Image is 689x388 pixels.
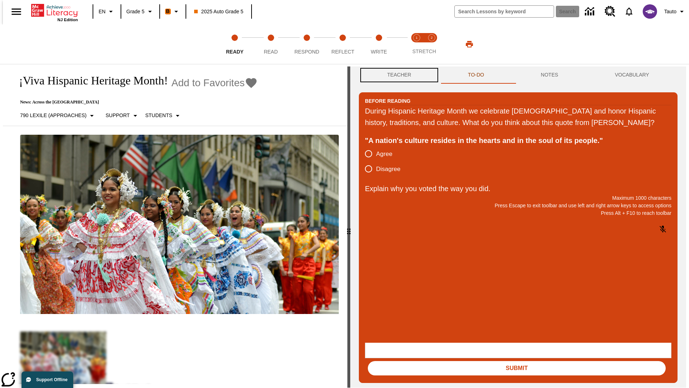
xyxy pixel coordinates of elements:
[620,2,638,21] a: Notifications
[365,194,671,202] p: Maximum 1000 characters
[365,209,671,217] p: Press Alt + F10 to reach toolbar
[11,100,258,105] p: News: Across the [GEOGRAPHIC_DATA]
[376,165,400,174] span: Disagree
[172,77,245,89] span: Add to Favorites
[20,112,86,119] p: 790 Lexile (Approaches)
[214,24,256,64] button: Ready step 1 of 5
[194,8,244,15] span: 2025 Auto Grade 5
[22,371,73,388] button: Support Offline
[250,24,291,64] button: Read step 2 of 5
[359,66,678,84] div: Instructional Panel Tabs
[368,361,666,375] button: Submit
[286,24,328,64] button: Respond step 3 of 5
[365,135,671,146] div: "A nation's culture resides in the hearts and in the soul of its people."
[581,2,600,22] a: Data Center
[99,8,106,15] span: EN
[365,202,671,209] p: Press Escape to exit toolbar and use left and right arrow keys to access options
[95,5,118,18] button: Language: EN, Select a language
[172,77,258,89] button: Add to Favorites - ¡Viva Hispanic Heritage Month!
[365,183,671,194] p: Explain why you voted the way you did.
[322,24,364,64] button: Reflect step 4 of 5
[654,221,671,238] button: Click to activate and allow voice recognition
[294,49,319,55] span: Respond
[350,66,686,388] div: activity
[57,18,78,22] span: NJ Edition
[106,112,130,119] p: Support
[162,5,183,18] button: Boost Class color is orange. Change class color
[431,36,432,40] text: 2
[103,109,142,122] button: Scaffolds, Support
[600,2,620,21] a: Resource Center, Will open in new tab
[412,48,436,54] span: STRETCH
[661,5,689,18] button: Profile/Settings
[376,149,392,159] span: Agree
[20,135,339,314] img: A photograph of Hispanic women participating in a parade celebrating Hispanic culture. The women ...
[17,109,99,122] button: Select Lexile, 790 Lexile (Approaches)
[458,38,481,51] button: Print
[359,66,440,84] button: Teacher
[440,66,512,84] button: TO-DO
[123,5,157,18] button: Grade: Grade 5, Select a grade
[512,66,586,84] button: NOTES
[347,66,350,388] div: Press Enter or Spacebar and then press right and left arrow keys to move the slider
[371,49,387,55] span: Write
[664,8,676,15] span: Tauto
[166,7,170,16] span: B
[358,24,400,64] button: Write step 5 of 5
[142,109,185,122] button: Select Student
[145,112,172,119] p: Students
[126,8,145,15] span: Grade 5
[3,66,347,384] div: reading
[332,49,355,55] span: Reflect
[643,4,657,19] img: avatar image
[31,3,78,22] div: Home
[416,36,417,40] text: 1
[406,24,427,64] button: Stretch Read step 1 of 2
[6,1,27,22] button: Open side menu
[11,74,168,87] h1: ¡Viva Hispanic Heritage Month!
[365,97,411,105] h2: Before Reading
[586,66,678,84] button: VOCABULARY
[226,49,244,55] span: Ready
[638,2,661,21] button: Select a new avatar
[3,6,105,12] body: Explain why you voted the way you did. Maximum 1000 characters Press Alt + F10 to reach toolbar P...
[421,24,442,64] button: Stretch Respond step 2 of 2
[365,105,671,128] div: During Hispanic Heritage Month we celebrate [DEMOGRAPHIC_DATA] and honor Hispanic history, tradit...
[264,49,278,55] span: Read
[365,146,406,176] div: poll
[455,6,554,17] input: search field
[36,377,67,382] span: Support Offline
